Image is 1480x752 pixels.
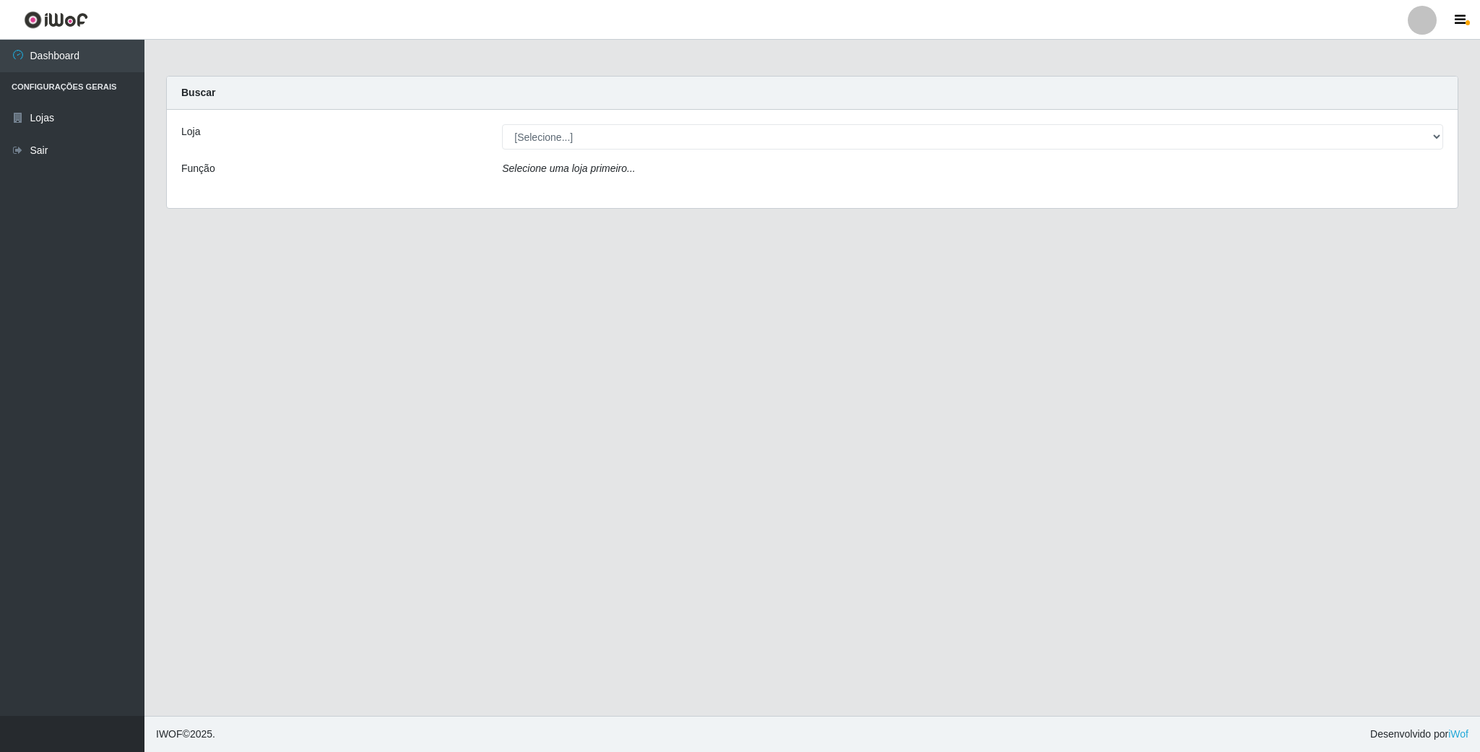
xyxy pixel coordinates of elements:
strong: Buscar [181,87,215,98]
i: Selecione uma loja primeiro... [502,163,635,174]
img: CoreUI Logo [24,11,88,29]
span: © 2025 . [156,727,215,742]
label: Loja [181,124,200,139]
a: iWof [1448,728,1468,740]
span: Desenvolvido por [1370,727,1468,742]
label: Função [181,161,215,176]
span: IWOF [156,728,183,740]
